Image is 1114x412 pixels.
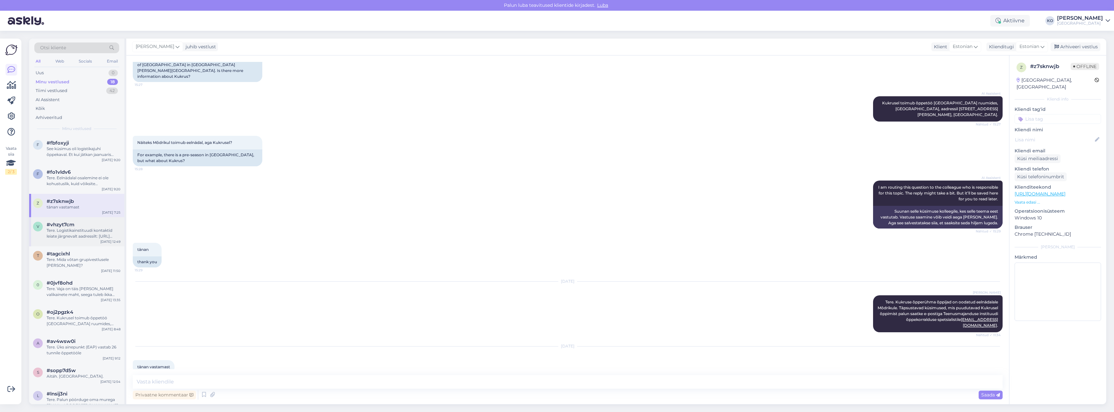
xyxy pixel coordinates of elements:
[135,268,159,273] span: 15:29
[47,391,67,397] span: #lnsij3ni
[47,315,120,327] div: Tere. Kukrusel toimub õppetöö [GEOGRAPHIC_DATA] ruumides, [GEOGRAPHIC_DATA], aadressil [STREET_AD...
[973,290,1001,295] span: [PERSON_NAME]
[1015,96,1101,102] div: Kliendi info
[1015,172,1067,181] div: Küsi telefoninumbrit
[37,142,39,147] span: f
[1015,231,1101,238] p: Chrome [TECHNICAL_ID]
[133,53,262,82] div: Social work is taught at the [GEOGRAPHIC_DATA] Economics of [GEOGRAPHIC_DATA] in [GEOGRAPHIC_DATA...
[1015,106,1101,113] p: Kliendi tag'id
[47,368,76,373] span: #sopp7d5w
[37,201,39,206] span: z
[1015,199,1101,205] p: Vaata edasi ...
[595,2,610,8] span: Luba
[1057,16,1103,21] div: [PERSON_NAME]
[47,397,120,408] div: Tere. Palun pöörduge oma murega [EMAIL_ADDRESS][DOMAIN_NAME]
[1015,215,1101,221] p: Windows 10
[137,247,149,252] span: tänan
[102,158,120,162] div: [DATE] 9:20
[47,251,70,257] span: #tagcixhl
[135,167,159,171] span: 15:28
[47,198,74,204] span: #z7sknwjb
[873,206,1003,229] div: Suunan selle küsimuse kolleegile, kes selle teema eest vastutab. Vastuse saamine võib veidi aega ...
[1015,136,1094,143] input: Lisa nimi
[878,300,999,328] span: Tere. Kukruse õpperühma õppijad on oodatud eelnädalale Mõdrikule. Täpsustavad küsimused, mis puud...
[1020,65,1023,70] span: z
[102,327,120,332] div: [DATE] 8:48
[102,210,120,215] div: [DATE] 7:25
[1015,224,1101,231] p: Brauser
[37,341,40,346] span: a
[1057,16,1110,26] a: [PERSON_NAME][GEOGRAPHIC_DATA]
[47,140,69,146] span: #fbfoxyji
[100,239,120,244] div: [DATE] 12:49
[976,175,1001,180] span: AI Assistent
[1045,16,1054,25] div: KO
[133,149,262,166] div: For example, there is a pre-season in [GEOGRAPHIC_DATA], but what about Kukrus?
[133,343,1003,349] div: [DATE]
[976,333,1001,337] span: Nähtud ✓ 11:34
[37,282,39,287] span: 0
[976,229,1001,234] span: Nähtud ✓ 15:29
[1015,166,1101,172] p: Kliendi telefon
[1015,126,1101,133] p: Kliendi nimi
[931,43,947,50] div: Klient
[953,43,972,50] span: Estonian
[1071,63,1099,70] span: Offline
[133,278,1003,284] div: [DATE]
[40,44,66,51] span: Otsi kliente
[1057,21,1103,26] div: [GEOGRAPHIC_DATA]
[1017,77,1095,90] div: [GEOGRAPHIC_DATA], [GEOGRAPHIC_DATA]
[36,97,60,103] div: AI Assistent
[37,370,39,375] span: s
[62,126,91,132] span: Minu vestlused
[5,44,17,56] img: Askly Logo
[101,268,120,273] div: [DATE] 11:50
[47,228,120,239] div: Tere. Logistikainstituudi kontaktid leiate järgnevalt aadressilt: [URL][DOMAIN_NAME]
[47,175,120,187] div: Tere. Eelnädalal osalemine ei ole kohustuslik, kuid võiksite mitteosalemisest siiski teada anda i...
[37,393,39,398] span: l
[1015,254,1101,261] p: Märkmed
[137,140,232,145] span: Näiteks Mõdrikul toimub eelnädal, aga Kukrusel?
[34,57,42,65] div: All
[36,114,62,121] div: Arhiveeritud
[103,356,120,361] div: [DATE] 9:12
[1015,147,1101,154] p: Kliendi email
[1015,191,1065,197] a: [URL][DOMAIN_NAME]
[36,312,40,316] span: o
[136,43,174,50] span: [PERSON_NAME]
[47,286,120,298] div: Tere. Vaja on täis [PERSON_NAME] valikainete maht, seega tuleb ikka valikainete mahus teha ka oma...
[47,373,120,379] div: Aitäh. [GEOGRAPHIC_DATA].
[107,79,118,85] div: 18
[37,171,39,176] span: f
[5,146,17,175] div: Vaata siia
[106,88,118,94] div: 42
[976,91,1001,96] span: AI Assistent
[47,146,120,158] div: See küsimus oli logistikajuhi õppekaval. Et kui jätkan jaanuaris logistikaga, siis kas ma saan se...
[102,187,120,192] div: [DATE] 9:20
[986,43,1014,50] div: Klienditugi
[133,256,162,267] div: thank you
[990,15,1030,27] div: Aktiivne
[1015,184,1101,191] p: Klienditeekond
[961,317,998,328] a: [EMAIL_ADDRESS][DOMAIN_NAME]
[47,169,71,175] span: #fo1vldv6
[106,57,119,65] div: Email
[1015,114,1101,124] input: Lisa tag
[47,222,74,228] span: #vhzyt7cm
[100,379,120,384] div: [DATE] 12:54
[77,57,93,65] div: Socials
[1015,244,1101,250] div: [PERSON_NAME]
[36,88,67,94] div: Tiimi vestlused
[101,298,120,302] div: [DATE] 13:35
[137,364,170,369] span: tänan vastamast
[976,122,1001,127] span: Nähtud ✓ 15:27
[36,105,45,112] div: Kõik
[36,70,44,76] div: Uus
[878,185,999,201] span: I am routing this question to the colleague who is responsible for this topic. The reply might ta...
[135,82,159,87] span: 15:27
[1030,63,1071,70] div: # z7sknwjb
[1015,154,1061,163] div: Küsi meiliaadressi
[882,100,999,117] span: Kukrusel toimub õppetöö [GEOGRAPHIC_DATA] ruumides, [GEOGRAPHIC_DATA], aadressil [STREET_ADDRESS]...
[133,391,196,399] div: Privaatne kommentaar
[1051,42,1100,51] div: Arhiveeri vestlus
